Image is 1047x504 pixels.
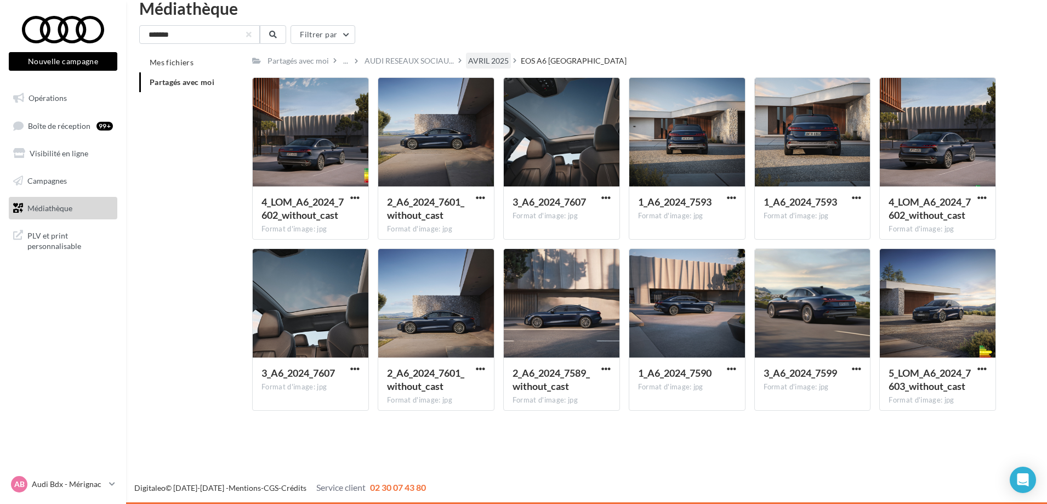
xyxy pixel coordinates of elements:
div: Format d'image: jpg [513,211,611,221]
span: 3_A6_2024_7607 [513,196,586,208]
span: Mes fichiers [150,58,194,67]
span: © [DATE]-[DATE] - - - [134,483,426,492]
div: Format d'image: jpg [889,224,987,234]
span: 5_LOM_A6_2024_7603_without_cast [889,367,971,392]
a: Crédits [281,483,306,492]
a: PLV et print personnalisable [7,224,120,256]
a: Visibilité en ligne [7,142,120,165]
a: Campagnes [7,169,120,192]
span: AUDI RESEAUX SOCIAU... [365,55,454,66]
span: Partagés avec moi [150,77,214,87]
div: 99+ [96,122,113,131]
button: Nouvelle campagne [9,52,117,71]
div: Format d'image: jpg [387,395,485,405]
span: 1_A6_2024_7590 [638,367,712,379]
span: 2_A6_2024_7601_without_cast [387,367,464,392]
div: EOS A6 [GEOGRAPHIC_DATA] [521,55,627,66]
div: Format d'image: jpg [261,224,360,234]
p: Audi Bdx - Mérignac [32,479,105,490]
span: Service client [316,482,366,492]
a: AB Audi Bdx - Mérignac [9,474,117,495]
div: Format d'image: jpg [638,211,736,221]
span: Médiathèque [27,203,72,212]
span: 02 30 07 43 80 [370,482,426,492]
span: AB [14,479,25,490]
span: PLV et print personnalisable [27,228,113,252]
div: Format d'image: jpg [261,382,360,392]
div: Format d'image: jpg [764,211,862,221]
div: Format d'image: jpg [387,224,485,234]
span: 4_LOM_A6_2024_7602_without_cast [889,196,971,221]
span: 4_LOM_A6_2024_7602_without_cast [261,196,344,221]
a: CGS [264,483,278,492]
div: Format d'image: jpg [638,382,736,392]
span: 2_A6_2024_7589_without_cast [513,367,590,392]
a: Opérations [7,87,120,110]
span: 1_A6_2024_7593 [764,196,837,208]
div: Format d'image: jpg [889,395,987,405]
a: Boîte de réception99+ [7,114,120,138]
div: Partagés avec moi [268,55,329,66]
div: AVRIL 2025 [468,55,509,66]
span: Campagnes [27,176,67,185]
div: Format d'image: jpg [513,395,611,405]
span: 3_A6_2024_7607 [261,367,335,379]
div: Format d'image: jpg [764,382,862,392]
button: Filtrer par [291,25,355,44]
span: 1_A6_2024_7593 [638,196,712,208]
div: Open Intercom Messenger [1010,467,1036,493]
a: Mentions [229,483,261,492]
span: Opérations [29,93,67,103]
a: Médiathèque [7,197,120,220]
span: 2_A6_2024_7601_without_cast [387,196,464,221]
span: Visibilité en ligne [30,149,88,158]
span: Boîte de réception [28,121,90,130]
div: ... [341,53,350,69]
a: Digitaleo [134,483,166,492]
span: 3_A6_2024_7599 [764,367,837,379]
